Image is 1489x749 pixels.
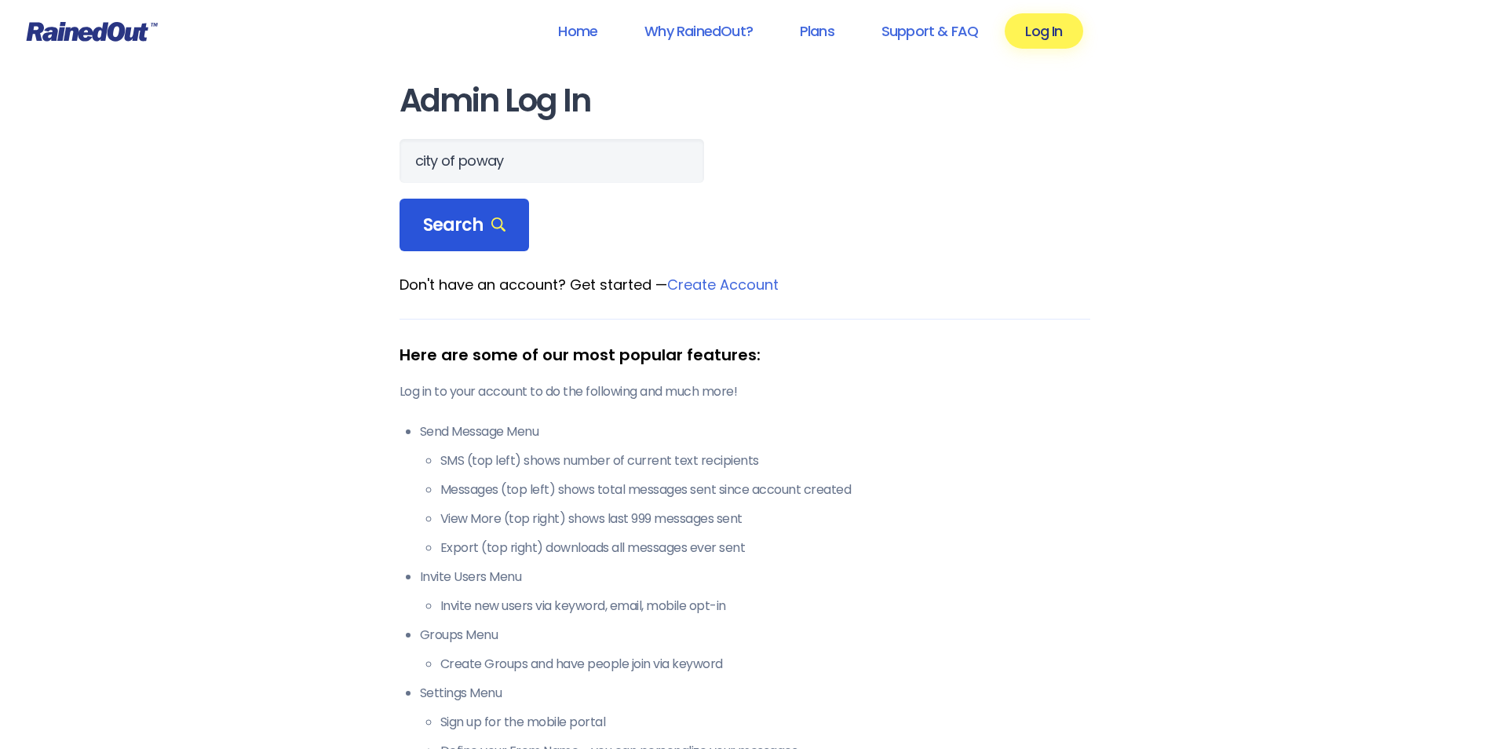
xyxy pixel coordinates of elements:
[400,382,1090,401] p: Log in to your account to do the following and much more!
[440,451,1090,470] li: SMS (top left) shows number of current text recipients
[420,568,1090,616] li: Invite Users Menu
[861,13,998,49] a: Support & FAQ
[440,597,1090,616] li: Invite new users via keyword, email, mobile opt-in
[440,510,1090,528] li: View More (top right) shows last 999 messages sent
[440,539,1090,557] li: Export (top right) downloads all messages ever sent
[667,275,779,294] a: Create Account
[1005,13,1082,49] a: Log In
[440,480,1090,499] li: Messages (top left) shows total messages sent since account created
[420,626,1090,674] li: Groups Menu
[400,199,530,252] div: Search
[400,139,704,183] input: Search Orgs…
[440,655,1090,674] li: Create Groups and have people join via keyword
[400,83,1090,119] h1: Admin Log In
[420,422,1090,557] li: Send Message Menu
[538,13,618,49] a: Home
[400,343,1090,367] div: Here are some of our most popular features:
[624,13,773,49] a: Why RainedOut?
[779,13,855,49] a: Plans
[440,713,1090,732] li: Sign up for the mobile portal
[423,214,506,236] span: Search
